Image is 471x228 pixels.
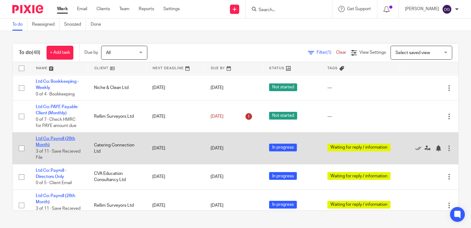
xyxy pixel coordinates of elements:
p: Due by [84,49,98,56]
td: [DATE] [146,132,204,164]
span: [DATE] [211,203,223,208]
span: In progress [269,201,297,209]
a: Clear [336,50,346,55]
span: Waiting for reply / information [327,144,391,151]
a: Ltd Co: Payroll (28th Month) [36,137,75,147]
td: Rellim Surveyors Ltd [88,189,146,221]
td: [DATE] [146,75,204,100]
a: Ltd Co: Payroll (28th Month) [36,194,75,204]
td: Niche & Clean Ltd [88,75,146,100]
a: Mark as done [415,145,424,151]
span: [DATE] [211,114,223,119]
img: svg%3E [442,4,452,14]
td: [DATE] [146,101,204,133]
a: Ltd Co: PAYE Payable Client (Monthly) [36,105,78,115]
a: Ltd Co: Bookkeeping - Weekly [36,79,79,90]
a: Snoozed [64,19,86,31]
a: To do [12,19,27,31]
div: --- [327,85,394,91]
img: Pixie [12,5,43,13]
span: 0 of 7 · Check HMRC for PAYE amount due [36,117,76,128]
h1: To do [19,49,40,56]
a: Done [91,19,106,31]
span: In progress [269,172,297,180]
span: In progress [269,144,297,151]
span: Waiting for reply / information [327,201,391,209]
td: [DATE] [146,164,204,189]
a: Clients [96,6,110,12]
span: Tags [327,66,338,70]
td: [DATE] [146,189,204,221]
span: View Settings [359,50,386,55]
span: Waiting for reply / information [327,172,391,180]
span: (48) [32,50,40,55]
p: [PERSON_NAME] [405,6,439,12]
span: Select saved view [395,51,430,55]
td: CVA Education Consultancy Ltd [88,164,146,189]
a: Reassigned [32,19,59,31]
span: 0 of 4 · Bookkeeping [36,92,75,96]
a: + Add task [47,46,73,60]
span: Not started [269,112,297,120]
div: --- [327,113,394,120]
a: Reports [139,6,154,12]
td: Rellim Surveyors Ltd [88,101,146,133]
span: All [106,51,111,55]
span: 3 of 11 · Save Recieved File [36,149,80,160]
span: Filter [317,50,336,55]
a: Email [77,6,87,12]
a: Work [57,6,68,12]
td: Catering Connection Ltd [88,132,146,164]
span: Not started [269,83,297,91]
span: [DATE] [211,175,223,179]
span: Get Support [347,7,371,11]
a: Team [119,6,129,12]
a: Settings [163,6,180,12]
input: Search [258,7,313,13]
span: (1) [326,50,331,55]
a: Ltd Co: Payroll - Directors Only [36,168,67,179]
span: 0 of 5 · Client Email [36,181,72,185]
span: [DATE] [211,146,223,150]
span: 3 of 11 · Save Recieved File [36,206,80,217]
span: [DATE] [211,86,223,90]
